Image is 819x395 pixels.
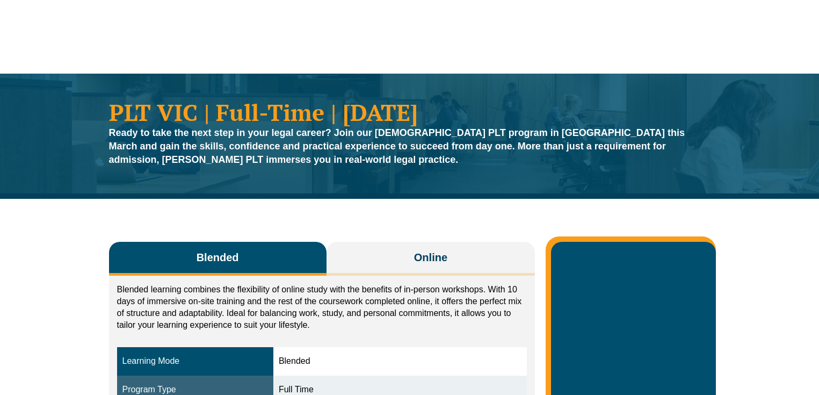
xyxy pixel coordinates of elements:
div: Learning Mode [122,355,268,368]
div: Blended [279,355,521,368]
p: Blended learning combines the flexibility of online study with the benefits of in-person workshop... [117,284,527,331]
span: Online [414,250,447,265]
span: Blended [197,250,239,265]
h1: PLT VIC | Full-Time | [DATE] [109,100,711,124]
strong: Ready to take the next step in your legal career? Join our [DEMOGRAPHIC_DATA] PLT program in [GEO... [109,127,685,165]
